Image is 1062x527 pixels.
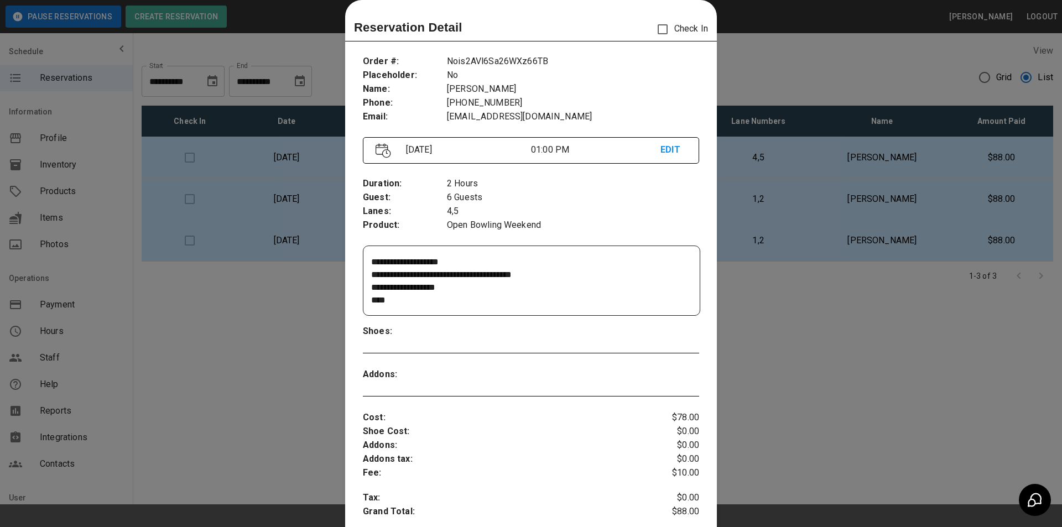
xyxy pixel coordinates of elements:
p: $10.00 [643,466,699,480]
p: Check In [651,18,708,41]
p: Shoes : [363,325,447,338]
p: 2 Hours [447,177,699,191]
p: [PERSON_NAME] [447,82,699,96]
p: Shoe Cost : [363,425,643,439]
p: $0.00 [643,439,699,452]
p: Placeholder : [363,69,447,82]
img: Vector [376,143,391,158]
p: Cost : [363,411,643,425]
p: EDIT [660,143,686,157]
p: $0.00 [643,491,699,505]
p: Open Bowling Weekend [447,218,699,232]
p: Nois2AVl6Sa26WXz66TB [447,55,699,69]
p: Name : [363,82,447,96]
p: Lanes : [363,205,447,218]
p: [PHONE_NUMBER] [447,96,699,110]
p: No [447,69,699,82]
p: Phone : [363,96,447,110]
p: Email : [363,110,447,124]
p: 01:00 PM [531,143,660,156]
p: Addons : [363,439,643,452]
p: [EMAIL_ADDRESS][DOMAIN_NAME] [447,110,699,124]
p: Addons tax : [363,452,643,466]
p: Fee : [363,466,643,480]
p: 4,5 [447,205,699,218]
p: Product : [363,218,447,232]
p: Duration : [363,177,447,191]
p: Grand Total : [363,505,643,521]
p: Guest : [363,191,447,205]
p: $78.00 [643,411,699,425]
p: $88.00 [643,505,699,521]
p: $0.00 [643,425,699,439]
p: Order # : [363,55,447,69]
p: 6 Guests [447,191,699,205]
p: Reservation Detail [354,18,462,36]
p: $0.00 [643,452,699,466]
p: Addons : [363,368,447,382]
p: Tax : [363,491,643,505]
p: [DATE] [402,143,531,156]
